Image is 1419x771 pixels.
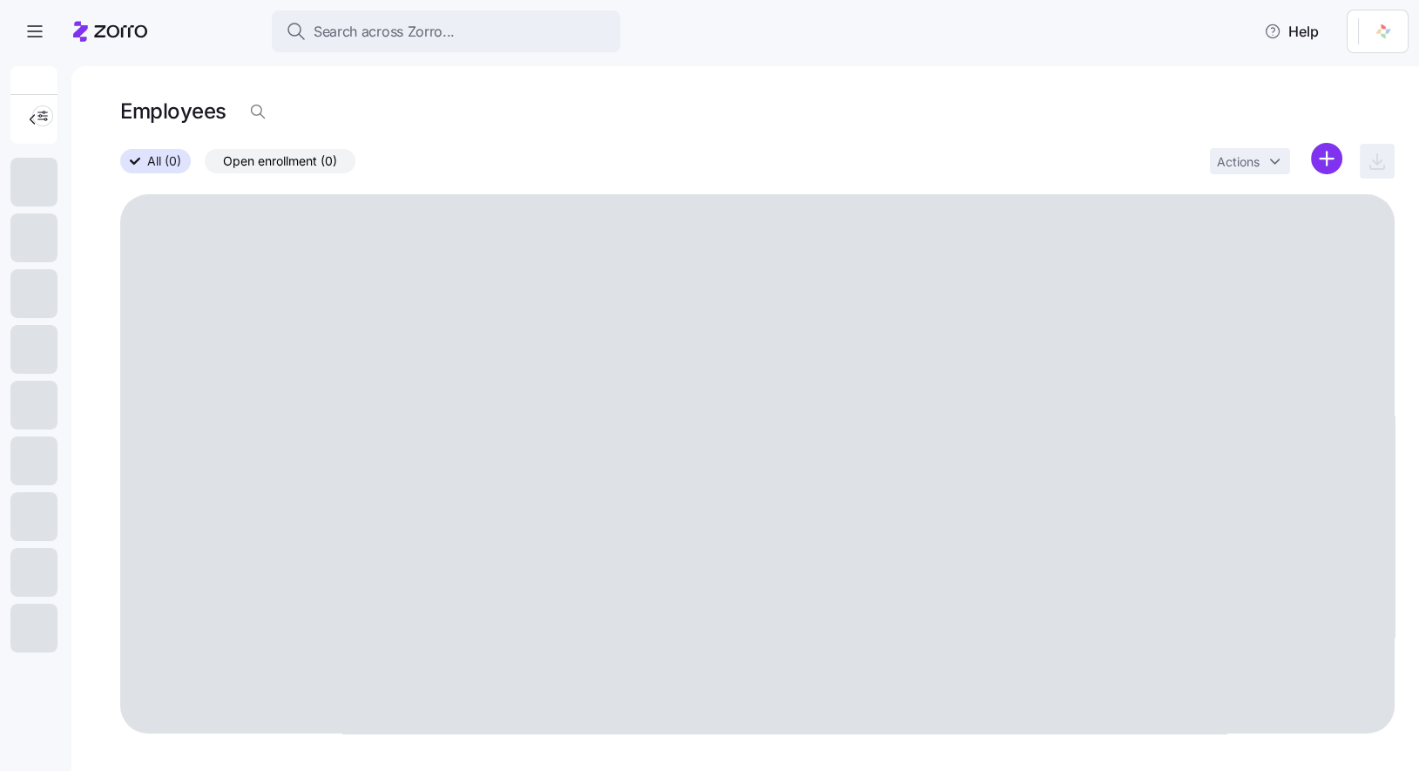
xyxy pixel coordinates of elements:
[1311,143,1342,174] svg: add icon
[1369,17,1397,45] img: 5711ede7-1a95-4d76-b346-8039fc8124a1-1741415864132.png
[314,21,455,43] span: Search across Zorro...
[1210,148,1290,174] button: Actions
[223,150,337,172] span: Open enrollment (0)
[1264,21,1319,42] span: Help
[1217,156,1260,168] span: Actions
[1250,14,1333,49] button: Help
[272,10,620,52] button: Search across Zorro...
[120,98,226,125] h1: Employees
[147,150,181,172] span: All (0)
